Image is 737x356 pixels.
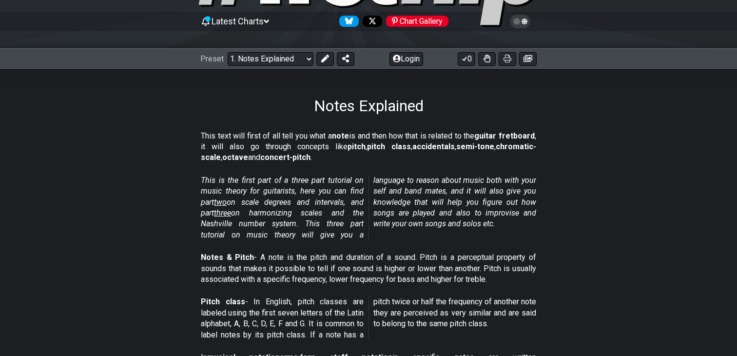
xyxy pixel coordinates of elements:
strong: pitch [348,142,366,151]
a: Follow #fretflip at Bluesky [335,16,359,27]
button: Edit Preset [316,52,334,66]
h1: Notes Explained [314,97,424,115]
a: Follow #fretflip at X [359,16,382,27]
button: Create image [519,52,537,66]
p: - In English, pitch classes are labeled using the first seven letters of the Latin alphabet, A, B... [201,297,536,340]
div: Chart Gallery [386,16,448,27]
strong: Pitch class [201,297,245,306]
select: Preset [228,52,313,66]
strong: pitch class [367,142,411,151]
strong: octave [222,153,248,162]
button: 0 [458,52,475,66]
strong: accidentals [412,142,455,151]
p: - A note is the pitch and duration of a sound. Pitch is a perceptual property of sounds that make... [201,252,536,285]
button: Login [389,52,423,66]
span: Latest Charts [212,16,264,26]
button: Toggle Dexterity for all fretkits [478,52,496,66]
a: #fretflip at Pinterest [382,16,448,27]
button: Share Preset [337,52,354,66]
strong: Notes & Pitch [201,253,254,262]
strong: semi-tone [456,142,494,151]
span: Toggle light / dark theme [515,17,526,26]
em: This is the first part of a three part tutorial on music theory for guitarists, here you can find... [201,176,536,239]
span: two [214,198,227,207]
span: three [214,208,231,218]
strong: note [332,131,349,140]
strong: concert-pitch [260,153,310,162]
p: This text will first of all tell you what a is and then how that is related to the , it will also... [201,131,536,163]
span: Preset [200,54,224,63]
strong: guitar fretboard [474,131,535,140]
button: Print [499,52,516,66]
